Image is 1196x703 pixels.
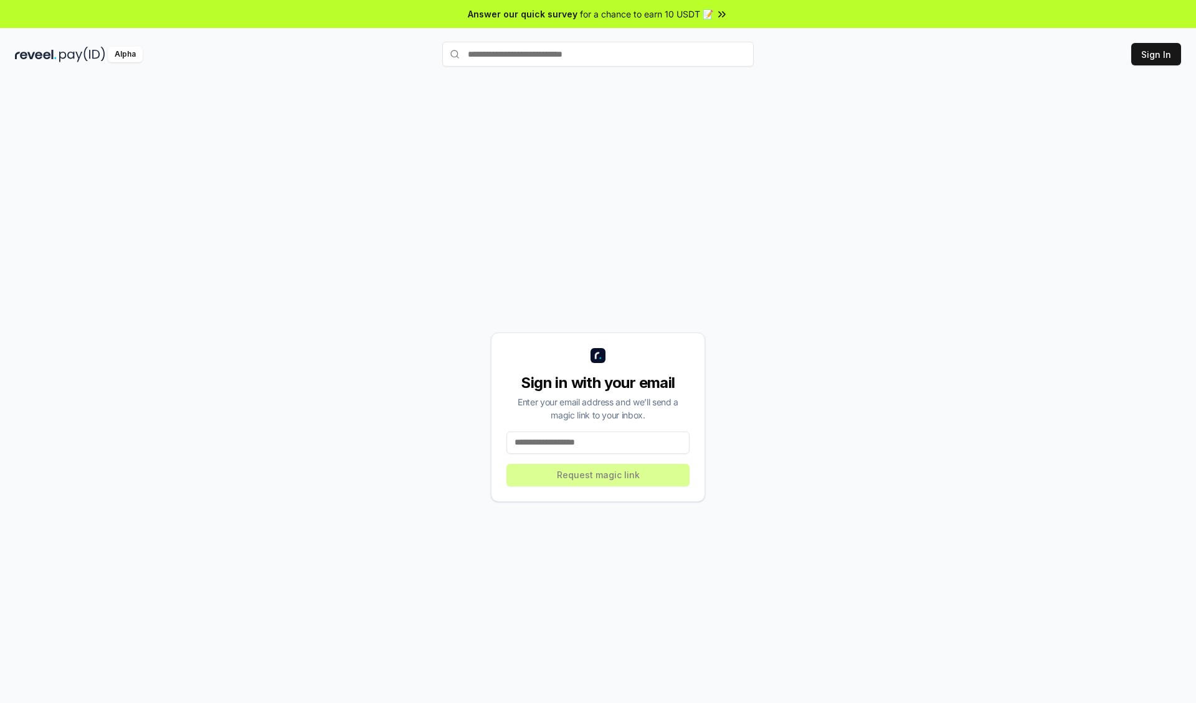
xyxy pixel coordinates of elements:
div: Enter your email address and we’ll send a magic link to your inbox. [506,395,690,422]
span: Answer our quick survey [468,7,577,21]
div: Sign in with your email [506,373,690,393]
div: Alpha [108,47,143,62]
img: reveel_dark [15,47,57,62]
img: logo_small [591,348,605,363]
button: Sign In [1131,43,1181,65]
img: pay_id [59,47,105,62]
span: for a chance to earn 10 USDT 📝 [580,7,713,21]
